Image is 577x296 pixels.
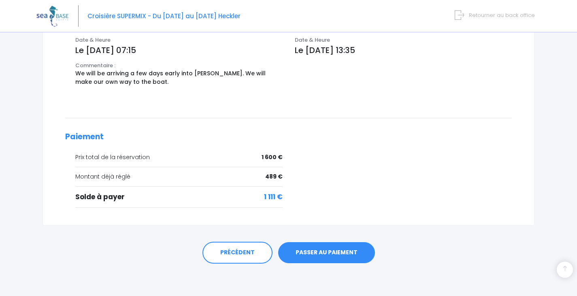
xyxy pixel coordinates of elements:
[65,132,512,142] h2: Paiement
[75,36,111,44] span: Date & Heure
[75,62,115,69] span: Commentaire :
[262,153,283,162] span: 1 600 €
[278,242,375,263] a: PASSER AU PAIEMENT
[295,36,330,44] span: Date & Heure
[264,192,283,202] span: 1 111 €
[458,11,535,19] a: Retourner au back office
[75,153,283,162] div: Prix total de la réservation
[87,12,241,20] span: Croisière SUPERMIX - Du [DATE] au [DATE] Heckler
[75,69,283,86] p: We will be arriving a few days early into [PERSON_NAME]. We will make our own way to the boat.
[295,44,512,56] p: Le [DATE] 13:35
[75,44,283,56] p: Le [DATE] 07:15
[265,172,283,181] span: 489 €
[75,192,283,202] div: Solde à payer
[202,242,273,264] a: PRÉCÉDENT
[469,11,535,19] span: Retourner au back office
[75,172,283,181] div: Montant déjà réglé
